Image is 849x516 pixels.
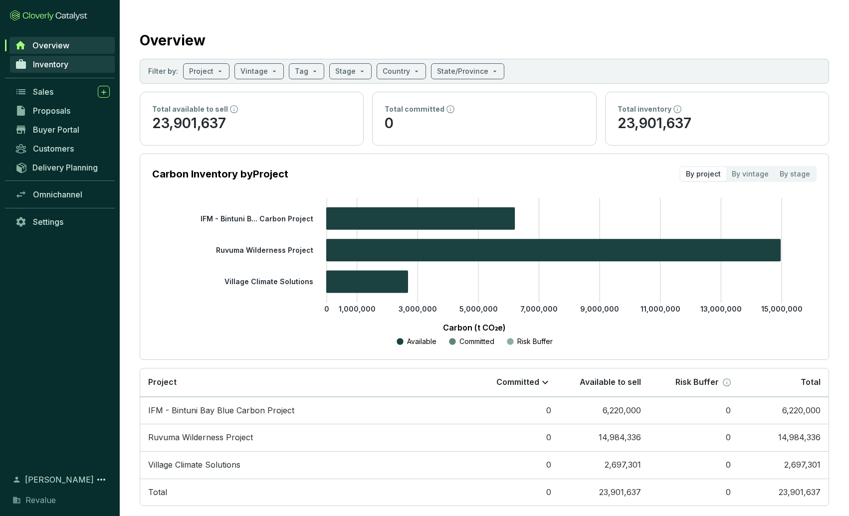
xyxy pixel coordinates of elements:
[33,125,79,135] span: Buyer Portal
[496,377,539,388] p: Committed
[152,104,228,114] p: Total available to sell
[517,337,553,346] p: Risk Buffer
[10,186,115,203] a: Omnichannel
[167,322,782,334] p: Carbon (t CO₂e)
[559,368,649,397] th: Available to sell
[559,451,649,479] td: 2,697,301
[324,305,329,313] tspan: 0
[739,397,829,424] td: 6,220,000
[140,397,469,424] td: IFM - Bintuni Bay Blue Carbon Project
[774,167,816,181] div: By stage
[739,424,829,451] td: 14,984,336
[459,305,498,313] tspan: 5,000,000
[739,451,829,479] td: 2,697,301
[33,144,74,154] span: Customers
[140,479,469,506] td: Total
[10,83,115,100] a: Sales
[679,166,817,182] div: segmented control
[25,474,94,486] span: [PERSON_NAME]
[33,217,63,227] span: Settings
[140,451,469,479] td: Village Climate Solutions
[761,305,803,313] tspan: 15,000,000
[649,424,739,451] td: 0
[10,159,115,175] a: Delivery Planning
[618,114,817,133] p: 23,901,637
[148,66,178,76] p: Filter by:
[680,167,726,181] div: By project
[140,30,206,51] h2: Overview
[216,246,313,254] tspan: Ruvuma Wilderness Project
[10,213,115,230] a: Settings
[140,368,469,397] th: Project
[33,59,68,69] span: Inventory
[469,397,559,424] td: 0
[10,121,115,138] a: Buyer Portal
[649,451,739,479] td: 0
[726,167,774,181] div: By vintage
[469,424,559,451] td: 0
[10,140,115,157] a: Customers
[385,104,444,114] p: Total committed
[739,368,829,397] th: Total
[520,305,558,313] tspan: 7,000,000
[385,114,584,133] p: 0
[10,56,115,73] a: Inventory
[559,397,649,424] td: 6,220,000
[10,102,115,119] a: Proposals
[580,305,619,313] tspan: 9,000,000
[9,37,115,54] a: Overview
[618,104,671,114] p: Total inventory
[739,479,829,506] td: 23,901,637
[407,337,436,346] p: Available
[559,479,649,506] td: 23,901,637
[469,479,559,506] td: 0
[152,167,288,181] p: Carbon Inventory by Project
[33,106,70,116] span: Proposals
[459,337,494,346] p: Committed
[559,424,649,451] td: 14,984,336
[152,114,351,133] p: 23,901,637
[33,87,53,97] span: Sales
[140,424,469,451] td: Ruvuma Wilderness Project
[25,494,56,506] span: Revalue
[32,163,98,172] span: Delivery Planning
[675,377,719,388] p: Risk Buffer
[399,305,437,313] tspan: 3,000,000
[339,305,376,313] tspan: 1,000,000
[649,397,739,424] td: 0
[700,305,742,313] tspan: 13,000,000
[32,40,69,50] span: Overview
[649,479,739,506] td: 0
[201,214,313,222] tspan: IFM - Bintuni B... Carbon Project
[224,277,313,286] tspan: Village Climate Solutions
[640,305,680,313] tspan: 11,000,000
[33,189,82,199] span: Omnichannel
[469,451,559,479] td: 0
